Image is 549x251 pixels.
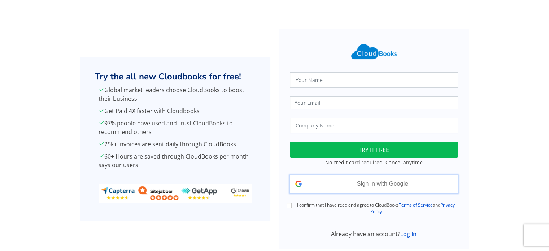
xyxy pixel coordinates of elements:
[290,72,458,88] input: Your Name
[95,72,256,82] h2: Try the all new Cloudbooks for free!
[294,202,458,215] label: I confirm that I have read and agree to CloudBooks and
[290,96,458,109] input: Your Email
[357,181,408,187] span: Sign in with Google
[99,140,252,148] p: 25k+ Invoices are sent daily through CloudBooks
[399,202,433,208] a: Terms of Service
[99,107,252,115] p: Get Paid 4X faster with Cloudbooks
[347,40,401,64] img: Cloudbooks Logo
[99,86,252,103] p: Global market leaders choose CloudBooks to boost their business
[325,159,423,166] small: No credit card required. Cancel anytime
[370,202,455,215] a: Privacy Policy
[286,230,462,238] div: Already have an account?
[290,142,458,158] button: TRY IT FREE
[99,184,252,203] img: ratings_banner.png
[290,118,458,133] input: Company Name
[99,152,252,169] p: 60+ Hours are saved through CloudBooks per month says our users
[400,230,417,238] a: Log In
[99,119,252,136] p: 97% people have used and trust CloudBooks to recommend others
